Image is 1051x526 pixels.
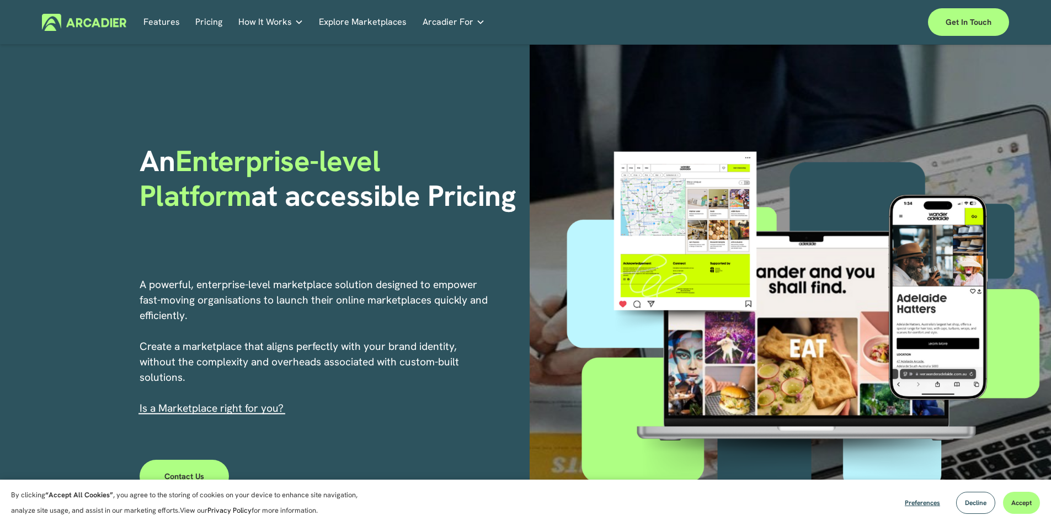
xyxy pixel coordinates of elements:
p: By clicking , you agree to the storing of cookies on your device to enhance site navigation, anal... [11,487,370,518]
a: Privacy Policy [207,506,252,515]
a: Pricing [195,14,222,31]
button: Decline [956,492,995,514]
a: Features [143,14,180,31]
a: Contact Us [140,460,230,493]
h1: An at accessible Pricing [140,144,522,213]
span: Preferences [905,498,940,507]
p: A powerful, enterprise-level marketplace solution designed to empower fast-moving organisations t... [140,277,489,416]
span: Accept [1011,498,1032,507]
span: Enterprise-level Platform [140,142,388,214]
a: folder dropdown [423,14,485,31]
button: Preferences [897,492,948,514]
span: How It Works [238,14,292,30]
a: s a Marketplace right for you? [142,401,284,415]
span: Decline [965,498,986,507]
strong: “Accept All Cookies” [45,490,113,500]
button: Accept [1003,492,1040,514]
a: folder dropdown [238,14,303,31]
a: Get in touch [928,8,1009,36]
img: Arcadier [42,14,126,31]
a: Explore Marketplaces [319,14,407,31]
span: Arcadier For [423,14,473,30]
span: I [140,401,284,415]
